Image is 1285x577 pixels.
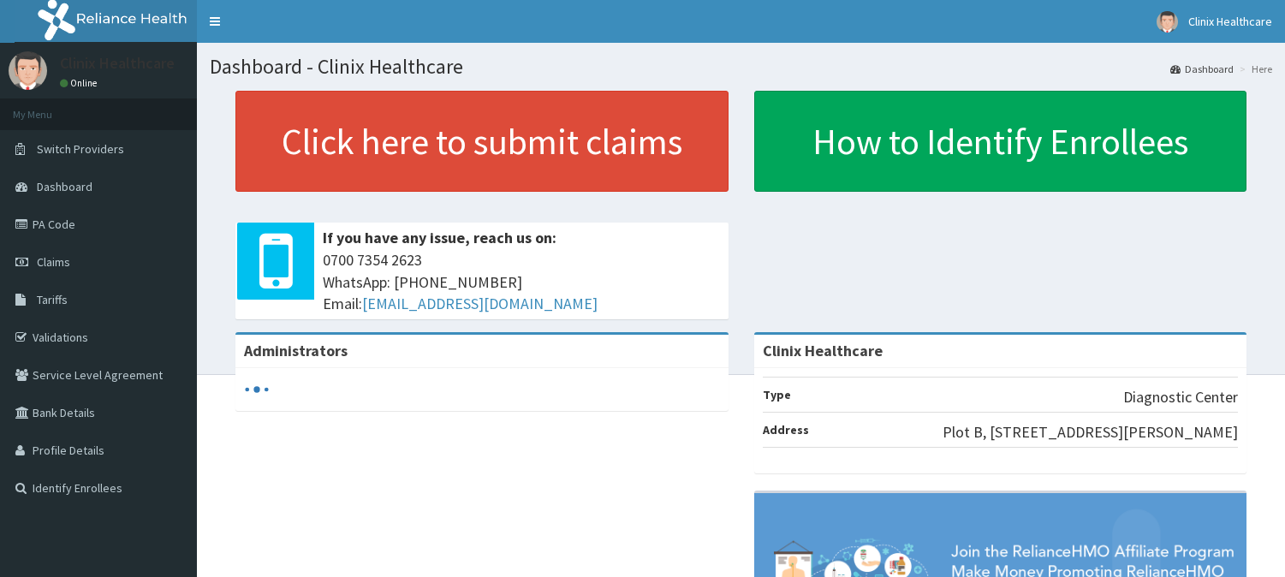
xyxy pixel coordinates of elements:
a: How to Identify Enrollees [754,91,1247,192]
p: Clinix Healthcare [60,56,175,71]
a: Dashboard [1170,62,1234,76]
span: 0700 7354 2623 WhatsApp: [PHONE_NUMBER] Email: [323,249,720,315]
img: User Image [1157,11,1178,33]
a: Online [60,77,101,89]
span: Claims [37,254,70,270]
a: Click here to submit claims [235,91,729,192]
b: If you have any issue, reach us on: [323,228,556,247]
li: Here [1235,62,1272,76]
p: Plot B, [STREET_ADDRESS][PERSON_NAME] [943,421,1238,443]
span: Tariffs [37,292,68,307]
b: Administrators [244,341,348,360]
a: [EMAIL_ADDRESS][DOMAIN_NAME] [362,294,598,313]
b: Address [763,422,809,437]
strong: Clinix Healthcare [763,341,883,360]
p: Diagnostic Center [1123,386,1238,408]
img: User Image [9,51,47,90]
span: Switch Providers [37,141,124,157]
span: Dashboard [37,179,92,194]
span: Clinix Healthcare [1188,14,1272,29]
b: Type [763,387,791,402]
svg: audio-loading [244,377,270,402]
h1: Dashboard - Clinix Healthcare [210,56,1272,78]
